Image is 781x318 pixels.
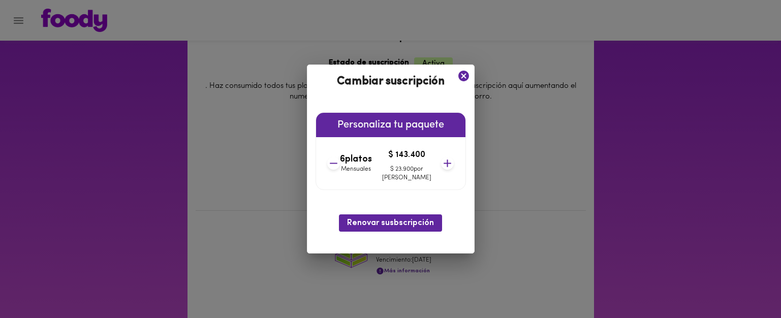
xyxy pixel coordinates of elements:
iframe: Messagebird Livechat Widget [722,259,771,308]
button: Renovar susbscripción [339,214,442,231]
p: Mensuales [340,165,372,174]
p: $ 23.900 por [PERSON_NAME] [372,165,441,182]
h4: 6 platos [340,155,372,165]
span: Renovar susbscripción [347,218,434,228]
b: Cambiar suscripción [337,76,445,87]
h6: Personaliza tu paquete [316,117,465,133]
h4: $ 143.400 [372,151,441,160]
